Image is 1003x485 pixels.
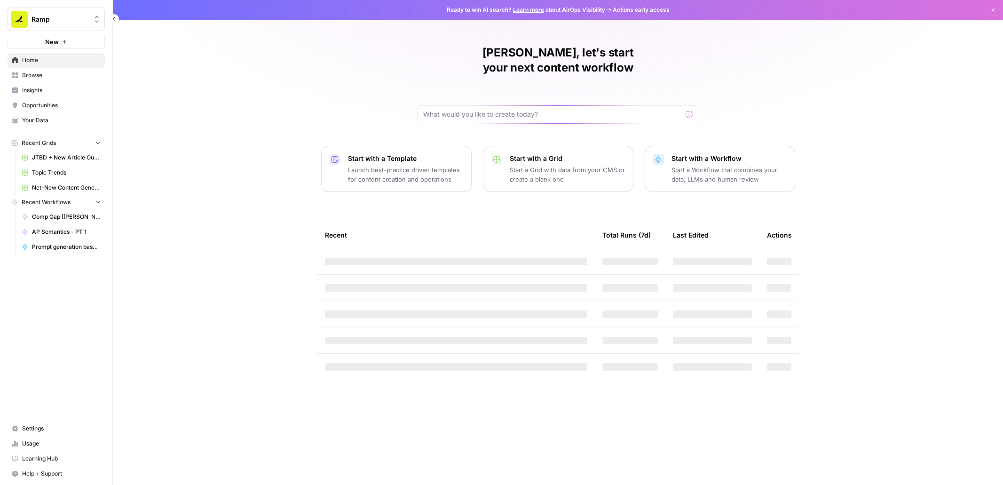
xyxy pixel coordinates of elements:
div: Recent [325,222,587,248]
h1: [PERSON_NAME], let's start your next content workflow [417,45,699,75]
p: Start with a Grid [510,154,625,163]
button: Start with a TemplateLaunch best-practice driven templates for content creation and operations [321,146,472,192]
a: Opportunities [8,98,105,113]
a: AP Semantics - PT 1 [17,224,105,239]
span: Ramp [32,15,88,24]
button: New [8,35,105,49]
span: Recent Grids [22,139,56,147]
input: What would you like to create today? [423,110,682,119]
p: Start a Grid with data from your CMS or create a blank one [510,165,625,184]
p: Start with a Workflow [671,154,787,163]
span: Your Data [22,116,101,125]
span: Comp Gap [[PERSON_NAME]'s Vers] [32,213,101,221]
button: Start with a WorkflowStart a Workflow that combines your data, LLMs and human review [645,146,795,192]
span: JTBD + New Article Output [32,153,101,162]
p: Launch best-practice driven templates for content creation and operations [348,165,464,184]
span: Insights [22,86,101,95]
a: Net-New Content Generator - Grid Template [17,180,105,195]
span: Actions early access [613,6,670,14]
span: Browse [22,71,101,80]
a: Browse [8,68,105,83]
p: Start with a Template [348,154,464,163]
p: Start a Workflow that combines your data, LLMs and human review [671,165,787,184]
div: Total Runs (7d) [602,222,651,248]
button: Help + Support [8,466,105,481]
button: Workspace: Ramp [8,8,105,31]
div: Last Edited [673,222,709,248]
button: Recent Workflows [8,195,105,209]
a: JTBD + New Article Output [17,150,105,165]
span: Topic Trends [32,168,101,177]
span: AP Semantics - PT 1 [32,228,101,236]
span: Settings [22,424,101,433]
a: Topic Trends [17,165,105,180]
a: Settings [8,421,105,436]
span: New [45,37,59,47]
span: Home [22,56,101,64]
span: Help + Support [22,469,101,478]
a: Prompt generation based on URL v1 [17,239,105,254]
span: Net-New Content Generator - Grid Template [32,183,101,192]
a: Usage [8,436,105,451]
span: Learning Hub [22,454,101,463]
a: Home [8,53,105,68]
a: Learning Hub [8,451,105,466]
span: Opportunities [22,101,101,110]
div: Actions [767,222,792,248]
a: Insights [8,83,105,98]
a: Your Data [8,113,105,128]
span: Recent Workflows [22,198,71,207]
span: Prompt generation based on URL v1 [32,243,101,251]
span: Usage [22,439,101,448]
button: Start with a GridStart a Grid with data from your CMS or create a blank one [483,146,633,192]
img: Ramp Logo [11,11,28,28]
a: Learn more [513,6,544,13]
span: Ready to win AI search? about AirOps Visibility [447,6,605,14]
button: Recent Grids [8,136,105,150]
a: Comp Gap [[PERSON_NAME]'s Vers] [17,209,105,224]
